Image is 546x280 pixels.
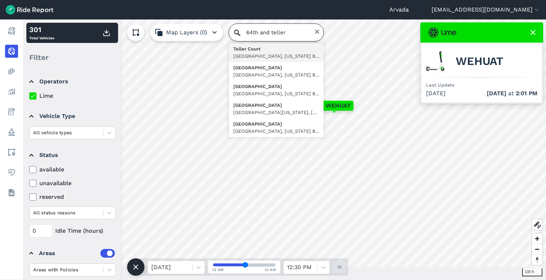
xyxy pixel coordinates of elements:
[29,243,115,263] summary: Areas
[29,24,54,41] div: Total Vehicles
[426,51,446,71] img: Lime scooter
[426,89,537,98] div: [DATE]
[5,105,18,118] a: Fees
[233,71,319,79] div: [GEOGRAPHIC_DATA], [US_STATE] 80021, [GEOGRAPHIC_DATA]
[5,166,18,179] a: Health
[5,25,18,38] a: Report
[532,244,542,254] button: Zoom out
[5,85,18,98] a: Analyze
[5,186,18,199] a: Datasets
[389,5,409,14] a: Arvada
[29,24,54,35] div: 301
[6,5,53,14] img: Ride Report
[29,179,116,188] label: unavailable
[233,121,319,128] div: [GEOGRAPHIC_DATA]
[5,45,18,58] a: Realtime
[5,65,18,78] a: Heatmaps
[29,224,116,237] div: Idle Time (hours)
[265,267,276,272] span: 12 AM
[516,90,537,97] span: 2:01 PM
[233,53,319,60] div: [GEOGRAPHIC_DATA], [US_STATE] 80003, [GEOGRAPHIC_DATA]
[233,102,319,109] div: [GEOGRAPHIC_DATA]
[233,128,319,135] div: [GEOGRAPHIC_DATA], [US_STATE] 80020, [GEOGRAPHIC_DATA]
[26,46,118,69] div: Filter
[212,267,224,272] span: 12 AM
[29,92,116,100] label: Lime
[456,57,503,66] span: WEHUAT
[39,249,115,258] div: Areas
[233,90,319,97] div: [GEOGRAPHIC_DATA], [US_STATE] 80002, [GEOGRAPHIC_DATA]
[29,165,116,174] label: available
[532,254,542,265] button: Reset bearing to north
[432,5,540,14] button: [EMAIL_ADDRESS][DOMAIN_NAME]
[229,24,324,41] input: Search Location or Vehicles
[522,268,542,276] div: 100 ft
[426,82,454,88] span: Last Update
[326,101,351,110] span: WEHUAT
[314,29,320,35] button: Clear
[233,109,319,116] div: [GEOGRAPHIC_DATA][US_STATE], [GEOGRAPHIC_DATA]
[5,146,18,159] a: Areas
[29,193,116,201] label: reserved
[532,233,542,244] button: Zoom in
[487,89,537,98] span: at
[233,83,319,90] div: [GEOGRAPHIC_DATA]
[29,145,115,165] summary: Status
[233,64,319,71] div: [GEOGRAPHIC_DATA]
[233,45,319,53] div: Teller Court
[428,27,456,38] img: Lime
[29,71,115,92] summary: Operators
[29,106,115,126] summary: Vehicle Type
[23,19,546,267] canvas: Map
[5,126,18,139] a: Policy
[150,24,223,41] button: Map Layers (0)
[487,90,506,97] span: [DATE]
